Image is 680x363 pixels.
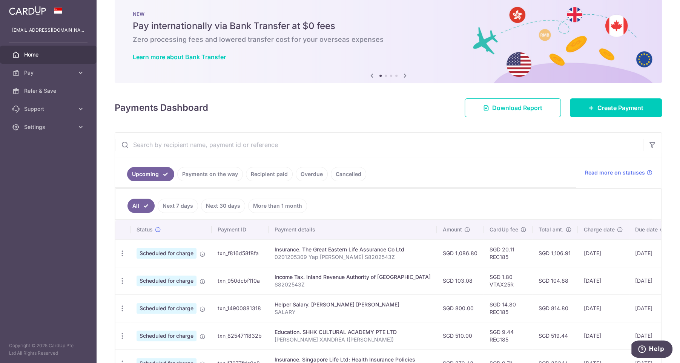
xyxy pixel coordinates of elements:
td: [DATE] [578,267,629,294]
td: SGD 14.80 REC185 [484,294,533,322]
a: Download Report [465,98,561,117]
div: Income Tax. Inland Revenue Authority of [GEOGRAPHIC_DATA] [275,273,431,281]
img: CardUp [9,6,46,15]
span: Total amt. [539,226,563,233]
span: Read more on statuses [585,169,645,176]
iframe: Opens a widget where you can find more information [631,340,672,359]
td: SGD 1,106.91 [533,239,578,267]
a: Recipient paid [246,167,293,181]
p: 0201205309 Yap [PERSON_NAME] S8202543Z [275,253,431,261]
span: CardUp fee [490,226,518,233]
a: Payments on the way [177,167,243,181]
a: Upcoming [127,167,174,181]
td: SGD 510.00 [437,322,484,349]
a: Learn more about Bank Transfer [133,53,226,61]
td: txn_14900881318 [212,294,269,322]
td: txn_950dcbf110a [212,267,269,294]
a: Next 7 days [158,199,198,213]
td: txn_f816d58f8fa [212,239,269,267]
th: Payment ID [212,220,269,239]
td: SGD 9.44 REC185 [484,322,533,349]
span: Status [137,226,153,233]
td: txn_8254711832b [212,322,269,349]
span: Pay [24,69,74,77]
div: Education. SHHK CULTURAL ACADEMY PTE LTD [275,328,431,336]
span: Scheduled for charge [137,331,196,341]
span: Settings [24,123,74,131]
p: [PERSON_NAME] XANDREA ([PERSON_NAME]) [275,336,431,343]
a: Overdue [296,167,328,181]
div: Helper Salary. [PERSON_NAME] [PERSON_NAME] [275,301,431,308]
span: Refer & Save [24,87,74,95]
span: Create Payment [597,103,643,112]
div: Insurance. The Great Eastern Life Assurance Co Ltd [275,246,431,253]
td: [DATE] [629,267,672,294]
td: SGD 800.00 [437,294,484,322]
p: SALARY [275,308,431,316]
td: SGD 1.80 VTAX25R [484,267,533,294]
td: SGD 103.08 [437,267,484,294]
h6: Zero processing fees and lowered transfer cost for your overseas expenses [133,35,644,44]
span: Scheduled for charge [137,276,196,286]
a: Create Payment [570,98,662,117]
h4: Payments Dashboard [115,101,208,115]
td: [DATE] [629,294,672,322]
a: More than 1 month [248,199,307,213]
td: [DATE] [578,294,629,322]
span: Support [24,105,74,113]
td: SGD 1,086.80 [437,239,484,267]
td: [DATE] [629,239,672,267]
a: Cancelled [331,167,366,181]
span: Home [24,51,74,58]
td: [DATE] [578,239,629,267]
span: Amount [443,226,462,233]
a: Next 30 days [201,199,245,213]
p: NEW [133,11,644,17]
td: SGD 519.44 [533,322,578,349]
input: Search by recipient name, payment id or reference [115,133,643,157]
td: SGD 104.88 [533,267,578,294]
a: All [127,199,155,213]
h5: Pay internationally via Bank Transfer at $0 fees [133,20,644,32]
td: SGD 20.11 REC185 [484,239,533,267]
th: Payment details [269,220,437,239]
span: Due date [635,226,658,233]
a: Read more on statuses [585,169,652,176]
span: Scheduled for charge [137,303,196,314]
span: Download Report [492,103,542,112]
p: [EMAIL_ADDRESS][DOMAIN_NAME] [12,26,84,34]
span: Scheduled for charge [137,248,196,259]
td: SGD 814.80 [533,294,578,322]
span: Charge date [584,226,615,233]
p: S8202543Z [275,281,431,288]
td: [DATE] [629,322,672,349]
td: [DATE] [578,322,629,349]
